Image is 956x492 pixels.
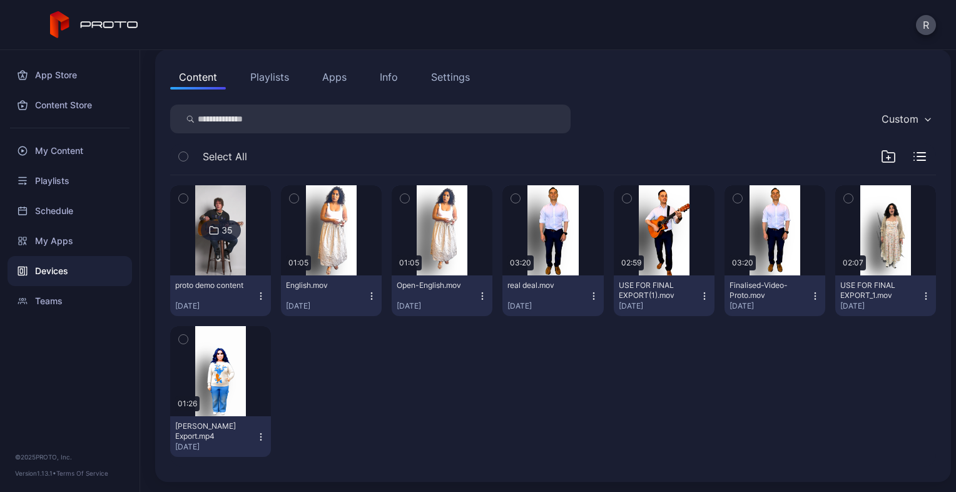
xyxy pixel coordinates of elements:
button: Custom [875,105,936,133]
button: English.mov[DATE] [281,275,382,316]
div: [DATE] [397,301,477,311]
div: English.mov [286,280,355,290]
div: Sara Export.mp4 [175,421,244,441]
button: USE FOR FINAL EXPORT_1.mov[DATE] [835,275,936,316]
div: 35 [221,225,233,236]
div: [DATE] [175,301,256,311]
div: proto demo content [175,280,244,290]
div: Custom [882,113,918,125]
button: Settings [422,64,479,90]
a: Schedule [8,196,132,226]
a: My Content [8,136,132,166]
div: Open-English.mov [397,280,465,290]
div: USE FOR FINAL EXPORT_1.mov [840,280,909,300]
button: Playlists [242,64,298,90]
button: Open-English.mov[DATE] [392,275,492,316]
div: [DATE] [619,301,699,311]
div: [DATE] [730,301,810,311]
button: R [916,15,936,35]
div: [DATE] [175,442,256,452]
div: © 2025 PROTO, Inc. [15,452,125,462]
a: App Store [8,60,132,90]
button: proto demo content[DATE] [170,275,271,316]
button: Info [371,64,407,90]
span: Version 1.13.1 • [15,469,56,477]
div: real deal.mov [507,280,576,290]
a: Devices [8,256,132,286]
a: Teams [8,286,132,316]
div: [DATE] [840,301,921,311]
span: Select All [203,149,247,164]
div: [DATE] [286,301,367,311]
a: My Apps [8,226,132,256]
button: real deal.mov[DATE] [502,275,603,316]
a: Content Store [8,90,132,120]
a: Playlists [8,166,132,196]
a: Terms Of Service [56,469,108,477]
div: Info [380,69,398,85]
button: Finalised-Video-Proto.mov[DATE] [725,275,825,316]
div: Finalised-Video-Proto.mov [730,280,798,300]
div: [DATE] [507,301,588,311]
button: Apps [313,64,355,90]
div: USE FOR FINAL EXPORT(1).mov [619,280,688,300]
div: Settings [431,69,470,85]
button: Content [170,64,226,90]
button: [PERSON_NAME] Export.mp4[DATE] [170,416,271,457]
button: USE FOR FINAL EXPORT(1).mov[DATE] [614,275,714,316]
